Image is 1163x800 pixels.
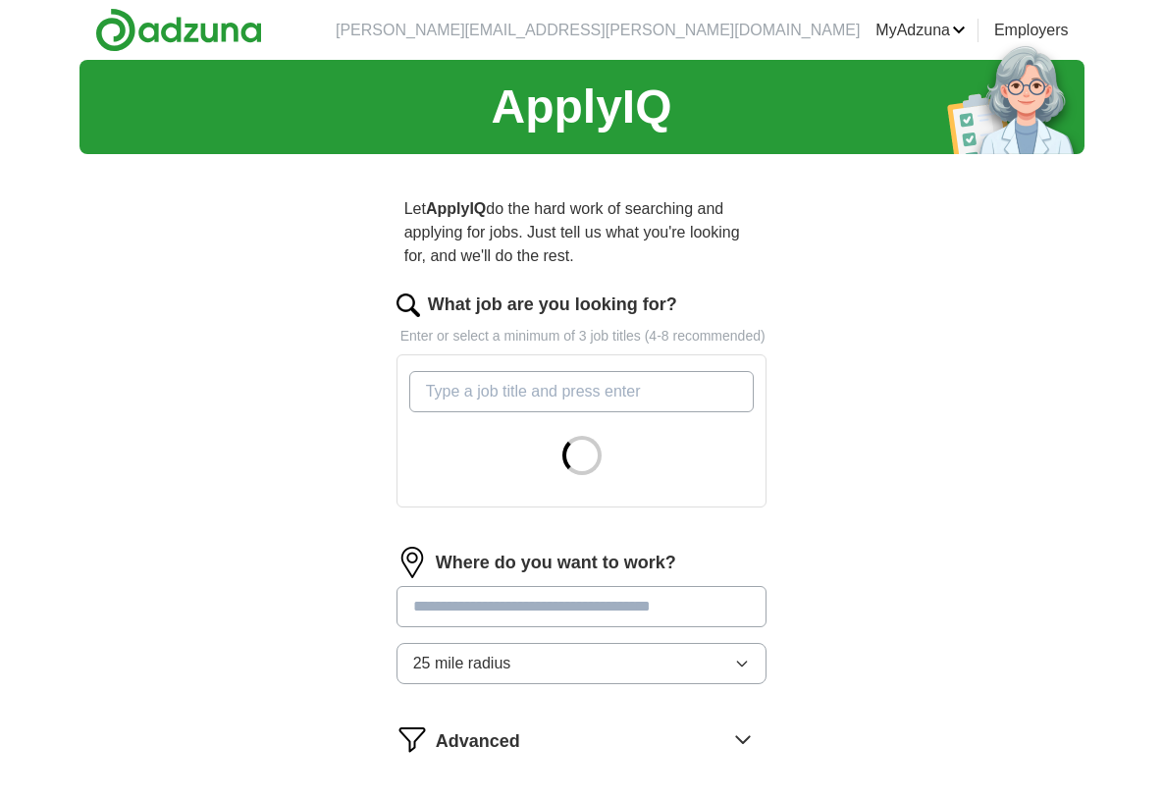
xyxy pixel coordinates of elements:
button: 25 mile radius [396,643,767,684]
img: search.png [396,293,420,317]
p: Enter or select a minimum of 3 job titles (4-8 recommended) [396,326,767,347]
a: MyAdzuna [875,19,966,42]
strong: ApplyIQ [426,200,486,217]
a: Employers [994,19,1069,42]
span: Advanced [436,728,520,755]
img: location.png [396,547,428,578]
label: Where do you want to work? [436,550,676,576]
img: filter [396,723,428,755]
img: Adzuna logo [95,8,262,52]
input: Type a job title and press enter [409,371,755,412]
li: [PERSON_NAME][EMAIL_ADDRESS][PERSON_NAME][DOMAIN_NAME] [336,19,860,42]
h1: ApplyIQ [491,72,671,142]
p: Let do the hard work of searching and applying for jobs. Just tell us what you're looking for, an... [396,189,767,276]
label: What job are you looking for? [428,292,677,318]
span: 25 mile radius [413,652,511,675]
